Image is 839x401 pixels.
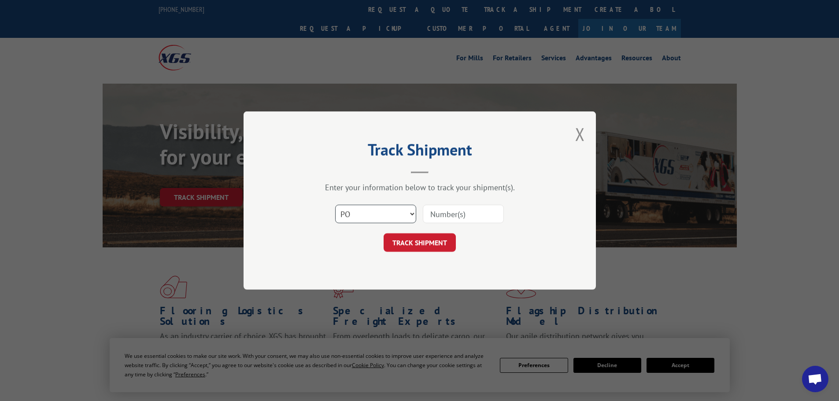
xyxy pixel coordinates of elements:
input: Number(s) [423,205,504,223]
div: Enter your information below to track your shipment(s). [288,182,552,192]
h2: Track Shipment [288,143,552,160]
button: TRACK SHIPMENT [384,233,456,252]
button: Close modal [575,122,585,146]
div: Open chat [802,366,828,392]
